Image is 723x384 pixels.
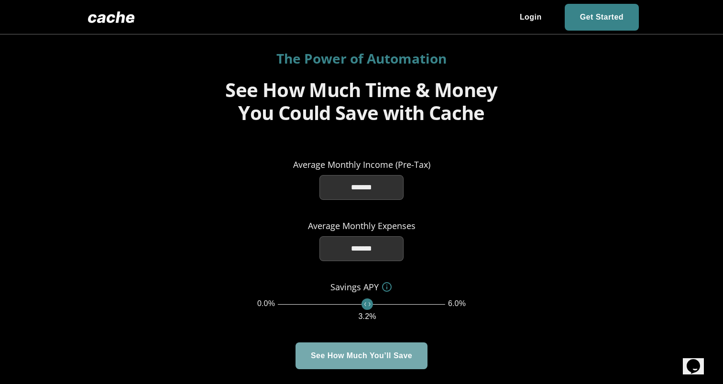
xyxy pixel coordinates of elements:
[504,4,557,31] a: Login
[381,281,393,293] svg: Annual percentage yield (APY) is the effective interest rate that you earn on your money over the...
[565,4,639,31] a: Get Started
[296,342,427,369] button: See How Much You’ll Save
[212,78,511,124] h1: See How Much Time & Money You Could Save with Cache
[448,298,466,309] span: 6.0%
[257,298,275,309] span: 0.0%
[683,346,713,374] iframe: chat widget
[84,8,139,27] img: Logo
[358,311,376,322] div: 3.2 %
[84,50,639,67] h3: The Power of Automation
[293,219,430,232] div: Average Monthly Expenses
[278,280,445,294] div: Savings APY
[293,158,430,171] div: Average Monthly Income (Pre-Tax)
